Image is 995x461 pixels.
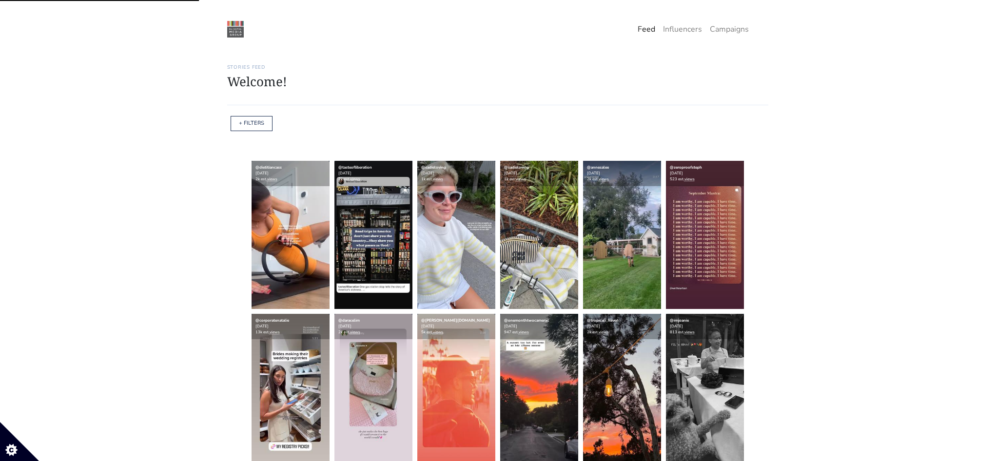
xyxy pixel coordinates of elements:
[433,176,443,182] a: views
[599,329,609,335] a: views
[500,314,578,339] div: [DATE] 947 est.
[659,19,706,39] a: Influencers
[417,314,495,339] div: [DATE] 5k est.
[500,161,578,186] div: [DATE] 1k est.
[516,176,526,182] a: views
[227,64,768,70] h6: Stories Feed
[255,165,282,170] a: @dietitiancass
[504,318,549,323] a: @onemonthtwocameras
[706,19,753,39] a: Campaigns
[227,21,244,38] img: 22:22:48_1550874168
[670,165,702,170] a: @zeroproofsteph
[684,176,695,182] a: views
[334,314,412,339] div: [DATE] 2k est.
[338,318,360,323] a: @daracelim
[587,165,609,170] a: @annesalee
[421,318,490,323] a: @[PERSON_NAME][DOMAIN_NAME]
[504,165,529,170] a: @sadieloving
[334,161,412,186] div: [DATE] 2k est.
[350,176,360,182] a: views
[583,161,661,186] div: [DATE] 2k est.
[666,161,744,186] div: [DATE] 523 est.
[338,165,372,170] a: @tasteofliberation
[267,176,277,182] a: views
[587,318,619,323] a: @tropicali_haven
[666,314,744,339] div: [DATE] 813 est.
[670,318,689,323] a: @imjoanie
[227,74,768,89] h1: Welcome!
[684,329,695,335] a: views
[634,19,659,39] a: Feed
[583,314,661,339] div: [DATE] 2k est.
[270,329,280,335] a: views
[239,119,264,127] a: + FILTERS
[433,329,443,335] a: views
[519,329,529,335] a: views
[599,176,609,182] a: views
[350,329,360,335] a: views
[252,314,330,339] div: [DATE] 13k est.
[252,161,330,186] div: [DATE] 2k est.
[421,165,446,170] a: @sadieloving
[417,161,495,186] div: [DATE] 1k est.
[255,318,289,323] a: @corporatenatalie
